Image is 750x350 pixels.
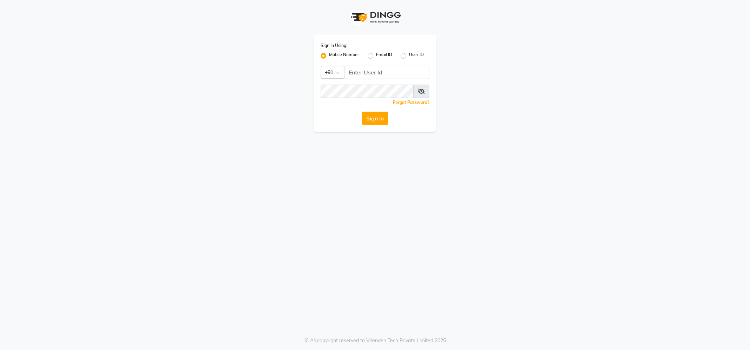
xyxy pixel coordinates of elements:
[376,52,392,60] label: Email ID
[329,52,359,60] label: Mobile Number
[347,7,403,28] img: logo1.svg
[321,85,414,98] input: Username
[409,52,424,60] label: User ID
[393,100,429,105] a: Forgot Password?
[362,112,388,125] button: Sign In
[321,42,347,49] label: Sign In Using:
[344,66,429,79] input: Username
